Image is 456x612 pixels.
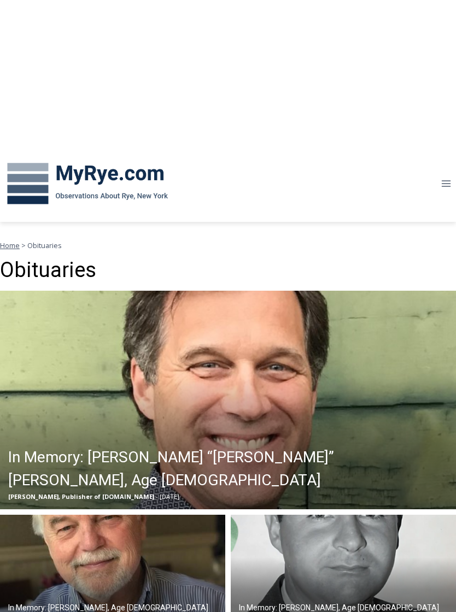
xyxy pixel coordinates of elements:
button: Open menu [436,175,456,192]
span: Obituaries [27,240,62,250]
span: - [156,492,158,501]
span: [PERSON_NAME], Publisher of [DOMAIN_NAME] [8,492,154,501]
span: [DATE] [160,492,179,501]
span: > [21,240,26,250]
h2: In Memory: [PERSON_NAME] “[PERSON_NAME]” [PERSON_NAME], Age [DEMOGRAPHIC_DATA] [8,446,453,492]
